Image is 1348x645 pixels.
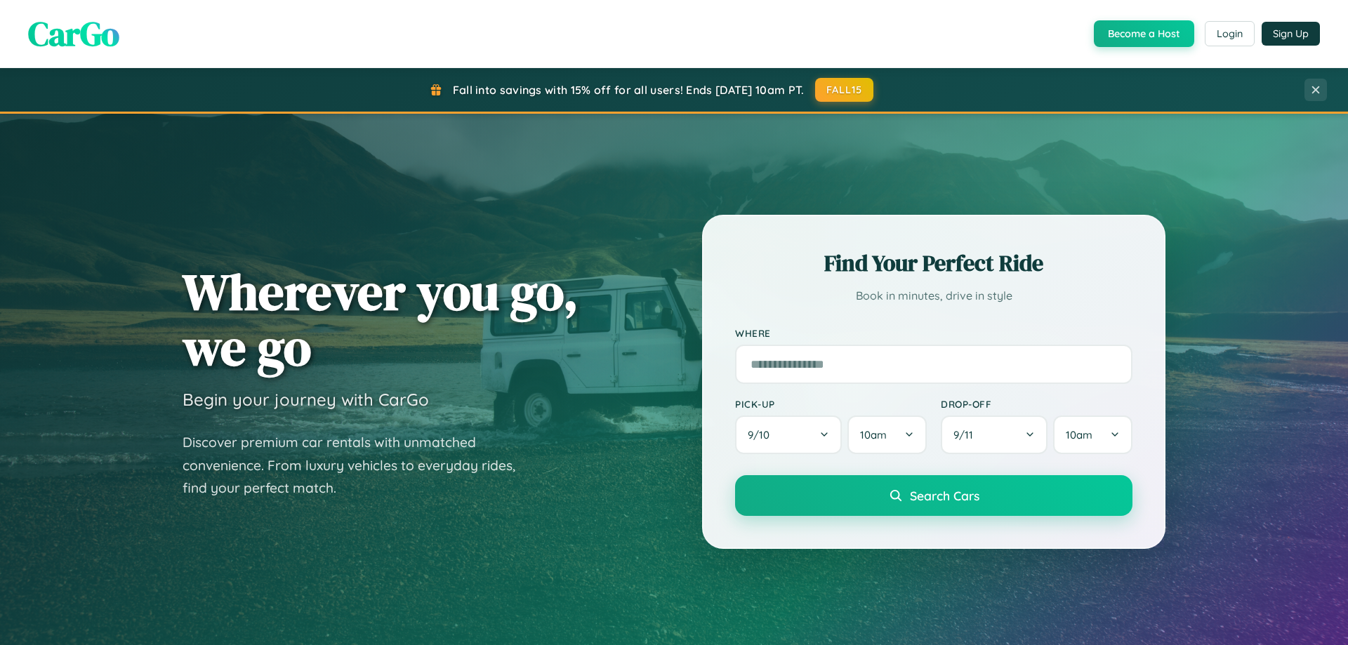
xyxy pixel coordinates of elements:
[28,11,119,57] span: CarGo
[1262,22,1320,46] button: Sign Up
[941,398,1132,410] label: Drop-off
[1094,20,1194,47] button: Become a Host
[735,398,927,410] label: Pick-up
[1066,428,1092,441] span: 10am
[453,83,805,97] span: Fall into savings with 15% off for all users! Ends [DATE] 10am PT.
[1053,415,1132,454] button: 10am
[815,78,874,102] button: FALL15
[953,428,980,441] span: 9 / 11
[748,428,777,441] span: 9 / 10
[735,415,842,454] button: 9/10
[1205,21,1255,46] button: Login
[735,475,1132,516] button: Search Cars
[735,327,1132,339] label: Where
[735,248,1132,279] h2: Find Your Perfect Ride
[910,488,979,503] span: Search Cars
[941,415,1048,454] button: 9/11
[847,415,927,454] button: 10am
[860,428,887,441] span: 10am
[183,431,534,500] p: Discover premium car rentals with unmatched convenience. From luxury vehicles to everyday rides, ...
[735,286,1132,306] p: Book in minutes, drive in style
[183,389,429,410] h3: Begin your journey with CarGo
[183,264,579,375] h1: Wherever you go, we go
